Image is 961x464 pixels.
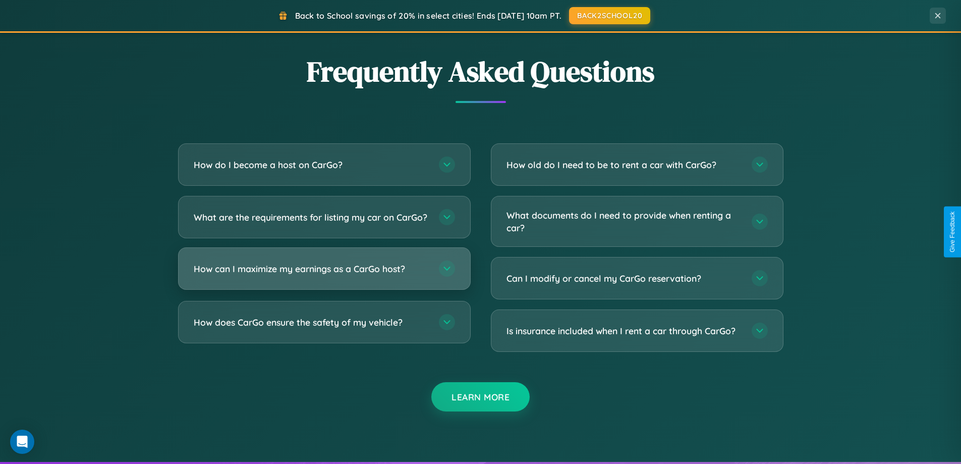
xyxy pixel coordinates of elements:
button: BACK2SCHOOL20 [569,7,650,24]
h2: Frequently Asked Questions [178,52,783,91]
div: Give Feedback [949,212,956,252]
h3: What are the requirements for listing my car on CarGo? [194,211,429,224]
h3: Is insurance included when I rent a car through CarGo? [506,325,742,337]
h3: How can I maximize my earnings as a CarGo host? [194,263,429,275]
h3: How old do I need to be to rent a car with CarGo? [506,159,742,171]
h3: How do I become a host on CarGo? [194,159,429,171]
h3: What documents do I need to provide when renting a car? [506,209,742,234]
h3: How does CarGo ensure the safety of my vehicle? [194,316,429,329]
div: Open Intercom Messenger [10,430,34,454]
h3: Can I modify or cancel my CarGo reservation? [506,272,742,285]
button: Learn More [431,382,530,411]
span: Back to School savings of 20% in select cities! Ends [DATE] 10am PT. [295,11,561,21]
